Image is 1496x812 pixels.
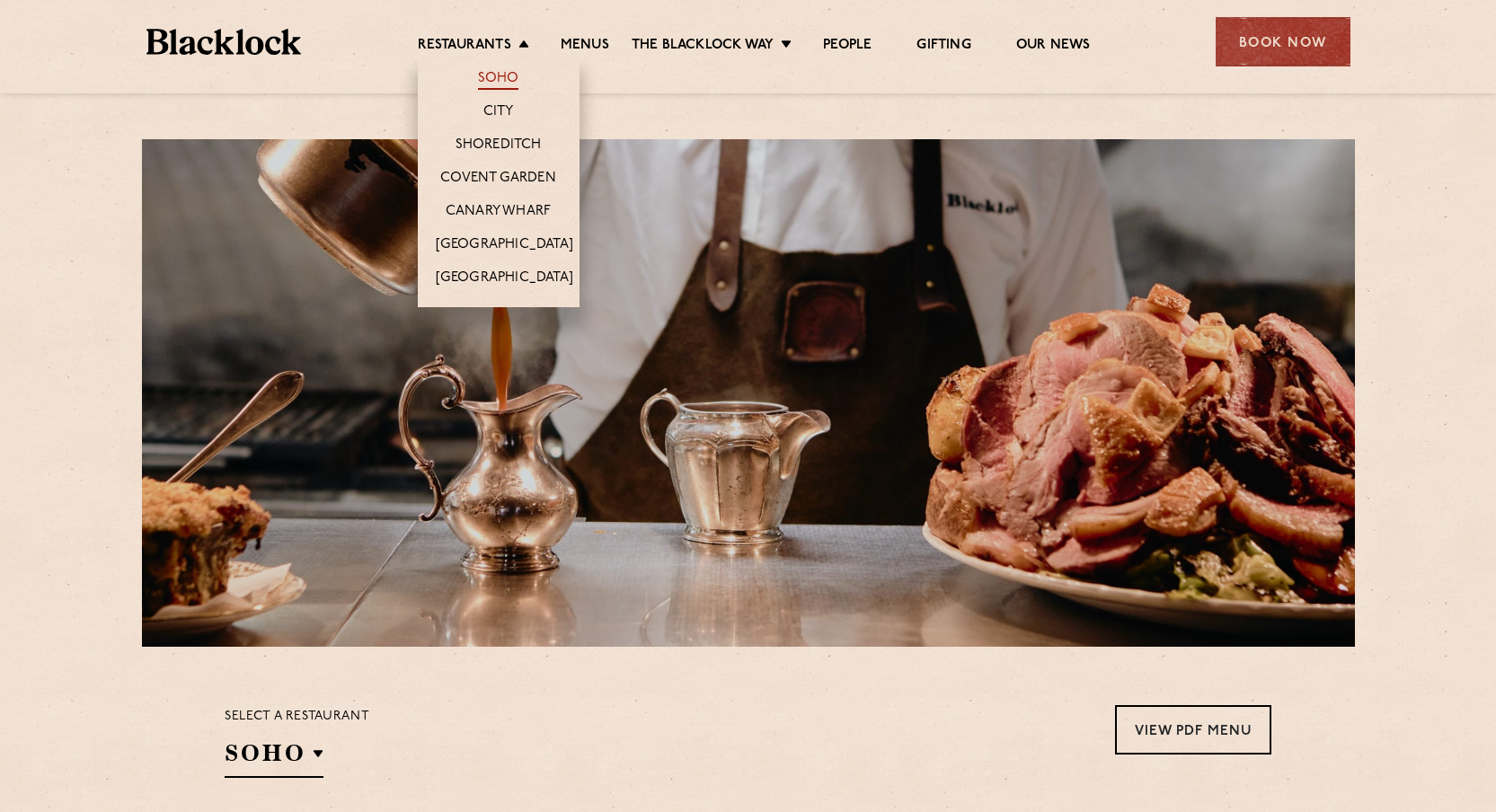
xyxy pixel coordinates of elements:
a: Shoreditch [456,137,542,156]
p: Select a restaurant [225,705,369,728]
a: Our News [1016,37,1091,57]
a: People [823,37,872,57]
img: BL_Textured_Logo-footer-cropped.svg [146,29,302,55]
a: [GEOGRAPHIC_DATA] [436,236,573,256]
a: Gifting [916,37,970,57]
a: Soho [478,70,519,90]
a: Covent Garden [440,170,556,190]
a: The Blacklock Way [632,37,774,57]
div: Book Now [1216,17,1350,66]
a: City [483,103,514,123]
h2: SOHO [225,737,323,778]
a: View PDF Menu [1115,705,1271,755]
a: Menus [561,37,609,57]
a: Restaurants [418,37,511,57]
a: Canary Wharf [446,203,551,223]
a: [GEOGRAPHIC_DATA] [436,269,573,289]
